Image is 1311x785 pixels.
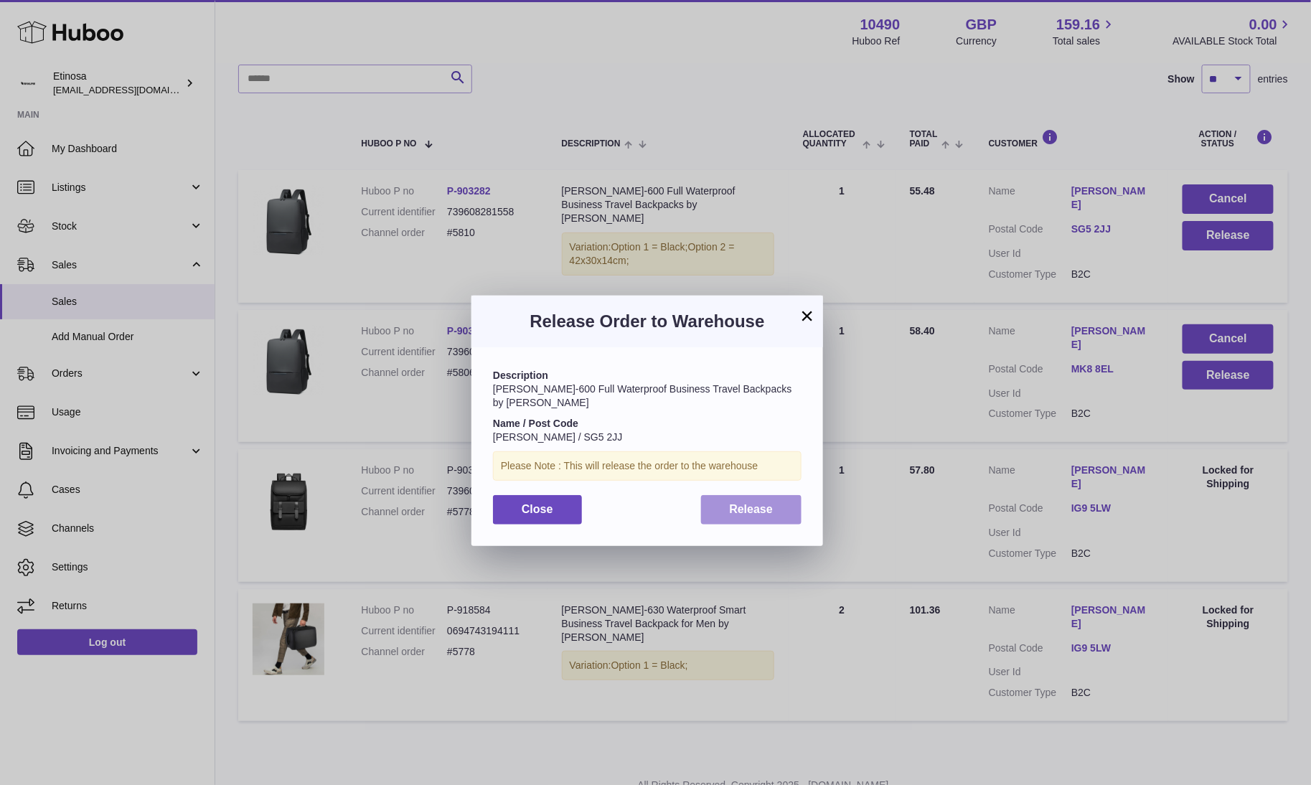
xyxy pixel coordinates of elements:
[493,383,792,408] span: [PERSON_NAME]-600 Full Waterproof Business Travel Backpacks by [PERSON_NAME]
[730,503,774,515] span: Release
[493,310,802,333] h3: Release Order to Warehouse
[701,495,802,525] button: Release
[493,418,578,429] strong: Name / Post Code
[493,431,623,443] span: [PERSON_NAME] / SG5 2JJ
[493,495,582,525] button: Close
[493,451,802,481] div: Please Note : This will release the order to the warehouse
[493,370,548,381] strong: Description
[522,503,553,515] span: Close
[799,307,816,324] button: ×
